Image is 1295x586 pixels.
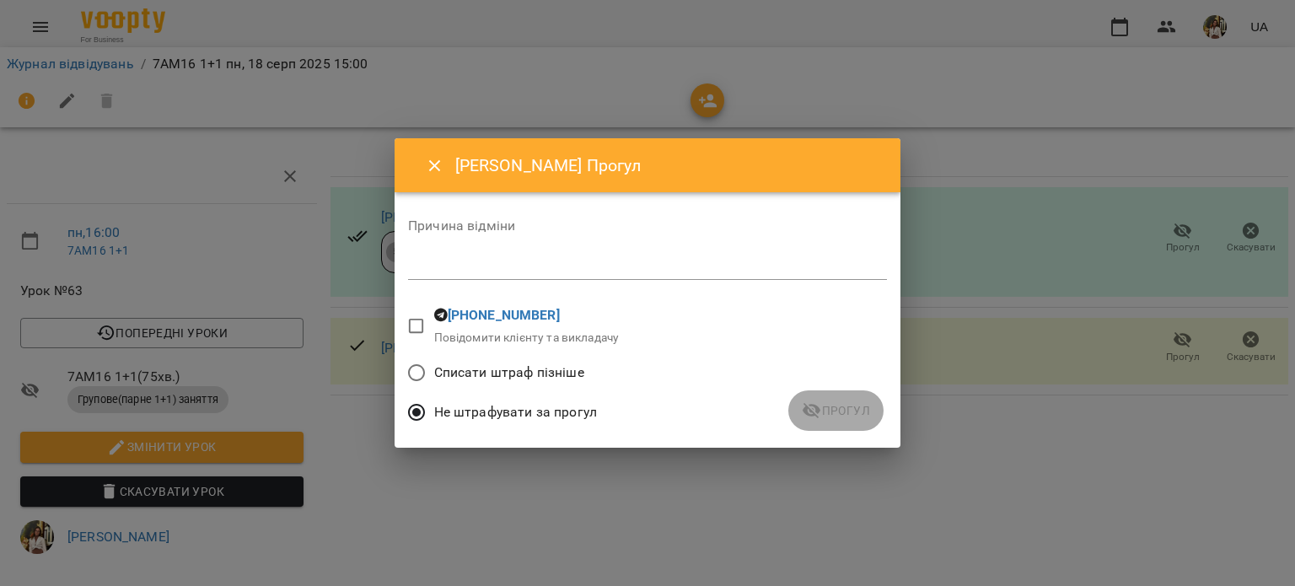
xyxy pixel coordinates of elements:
a: [PHONE_NUMBER] [448,307,560,323]
button: Close [415,146,455,186]
p: Повідомити клієнту та викладачу [434,330,620,347]
span: Списати штраф пізніше [434,363,584,383]
label: Причина відміни [408,219,887,233]
span: Не штрафувати за прогул [434,402,597,422]
h6: [PERSON_NAME] Прогул [455,153,880,179]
